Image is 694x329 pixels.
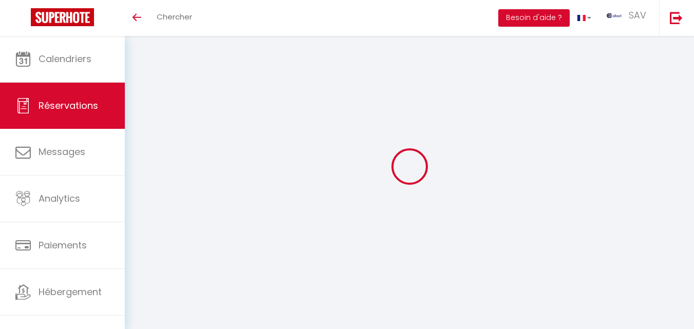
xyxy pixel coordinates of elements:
[498,9,570,27] button: Besoin d'aide ?
[39,145,85,158] span: Messages
[31,8,94,26] img: Super Booking
[39,192,80,205] span: Analytics
[607,13,622,18] img: ...
[157,11,192,22] span: Chercher
[39,285,102,298] span: Hébergement
[39,239,87,251] span: Paiements
[629,9,646,22] span: SAV
[670,11,683,24] img: logout
[39,99,98,112] span: Réservations
[39,52,91,65] span: Calendriers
